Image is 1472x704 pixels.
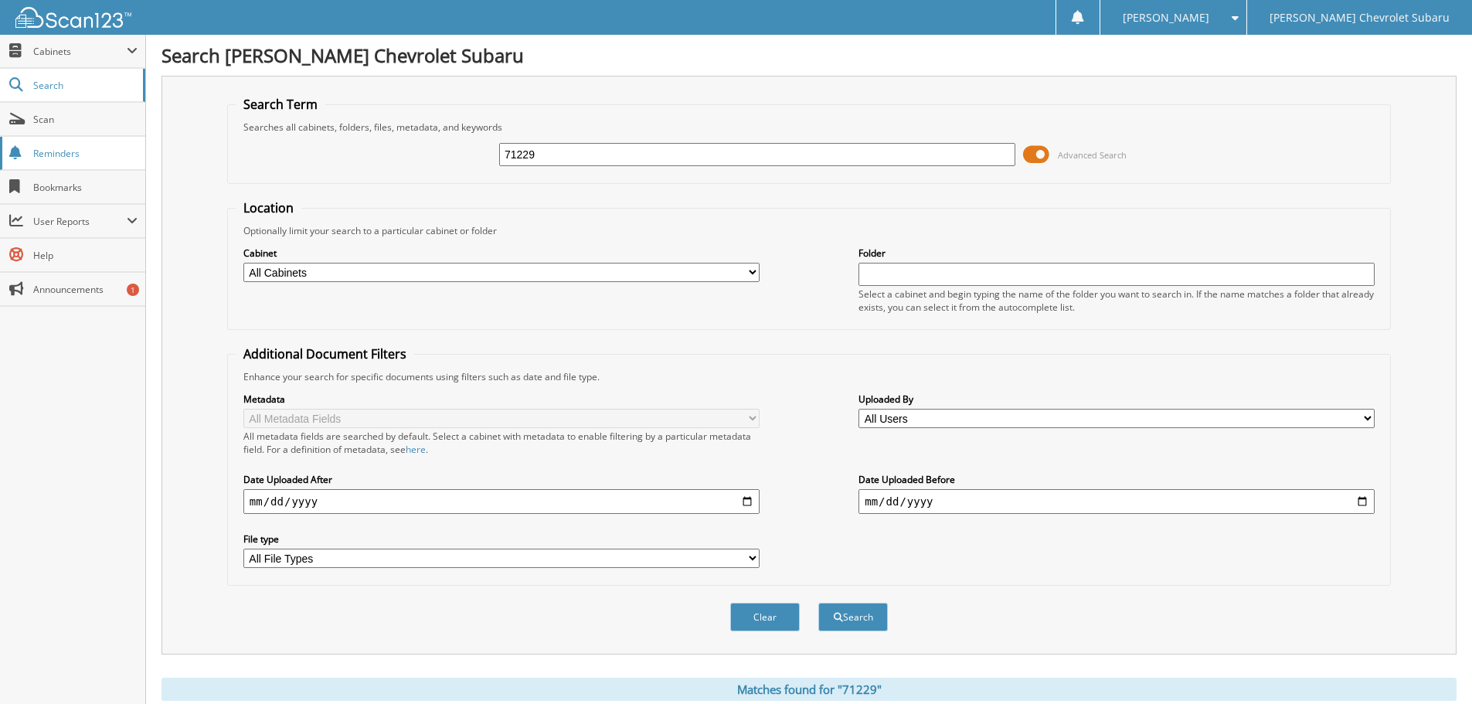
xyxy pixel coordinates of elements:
[858,247,1375,260] label: Folder
[243,430,760,456] div: All metadata fields are searched by default. Select a cabinet with metadata to enable filtering b...
[161,43,1457,68] h1: Search [PERSON_NAME] Chevrolet Subaru
[858,287,1375,314] div: Select a cabinet and begin typing the name of the folder you want to search in. If the name match...
[243,473,760,486] label: Date Uploaded After
[858,489,1375,514] input: end
[243,489,760,514] input: start
[858,473,1375,486] label: Date Uploaded Before
[236,224,1382,237] div: Optionally limit your search to a particular cabinet or folder
[33,45,127,58] span: Cabinets
[1058,149,1127,161] span: Advanced Search
[33,249,138,262] span: Help
[243,532,760,546] label: File type
[33,113,138,126] span: Scan
[730,603,800,631] button: Clear
[818,603,888,631] button: Search
[858,393,1375,406] label: Uploaded By
[15,7,131,28] img: scan123-logo-white.svg
[236,345,414,362] legend: Additional Document Filters
[33,79,135,92] span: Search
[33,215,127,228] span: User Reports
[236,370,1382,383] div: Enhance your search for specific documents using filters such as date and file type.
[243,247,760,260] label: Cabinet
[33,181,138,194] span: Bookmarks
[236,96,325,113] legend: Search Term
[1123,13,1209,22] span: [PERSON_NAME]
[127,284,139,296] div: 1
[1395,630,1472,704] iframe: Chat Widget
[243,393,760,406] label: Metadata
[236,199,301,216] legend: Location
[236,121,1382,134] div: Searches all cabinets, folders, files, metadata, and keywords
[33,147,138,160] span: Reminders
[33,283,138,296] span: Announcements
[1270,13,1450,22] span: [PERSON_NAME] Chevrolet Subaru
[161,678,1457,701] div: Matches found for "71229"
[406,443,426,456] a: here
